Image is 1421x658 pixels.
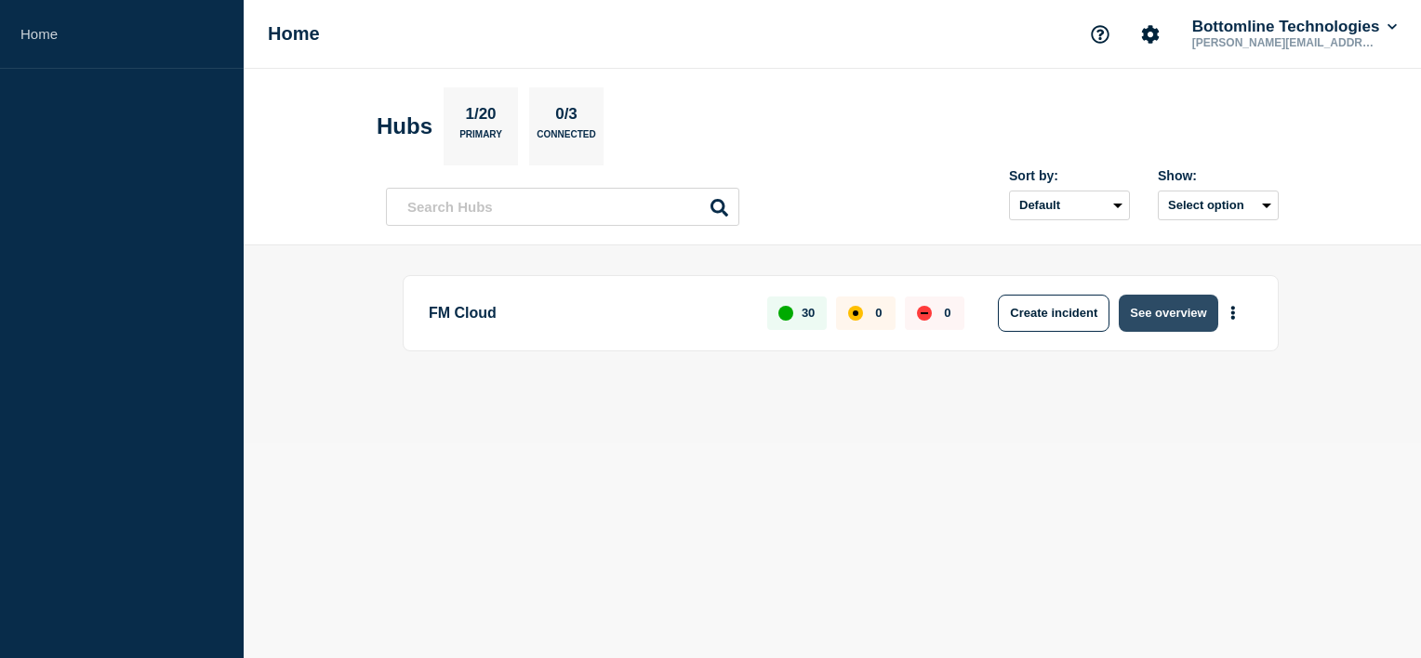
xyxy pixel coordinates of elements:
button: Support [1081,15,1120,54]
h2: Hubs [377,113,432,139]
button: Select option [1158,191,1279,220]
p: Primary [459,129,502,149]
h1: Home [268,23,320,45]
p: FM Cloud [429,295,746,332]
button: More actions [1221,296,1245,330]
button: See overview [1119,295,1217,332]
div: down [917,306,932,321]
button: Account settings [1131,15,1170,54]
p: [PERSON_NAME][EMAIL_ADDRESS][DOMAIN_NAME] [1189,36,1382,49]
button: Bottomline Technologies [1189,18,1401,36]
p: 0/3 [549,105,585,129]
p: 0 [875,306,882,320]
input: Search Hubs [386,188,739,226]
div: affected [848,306,863,321]
div: Show: [1158,168,1279,183]
div: up [778,306,793,321]
div: Sort by: [1009,168,1130,183]
p: Connected [537,129,595,149]
p: 30 [802,306,815,320]
button: Create incident [998,295,1109,332]
p: 0 [944,306,950,320]
select: Sort by [1009,191,1130,220]
p: 1/20 [458,105,503,129]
